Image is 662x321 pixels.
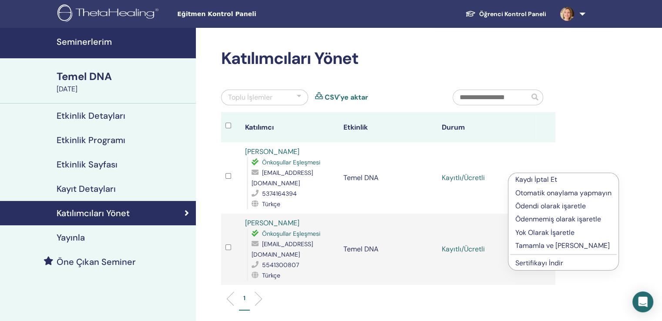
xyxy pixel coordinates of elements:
font: 1 [243,294,245,302]
font: Ödenmemiş olarak işaretle [515,214,601,224]
font: Katılımcı [245,123,274,132]
font: Eğitmen Kontrol Paneli [177,10,256,17]
font: Yok Olarak İşaretle [515,228,575,237]
a: CSV'ye aktar [325,92,368,103]
font: CSV'ye aktar [325,93,368,102]
font: Türkçe [262,200,280,208]
font: Önkoşullar Eşleşmesi [262,230,320,237]
img: default.jpg [560,7,574,21]
font: Türkçe [262,271,280,279]
font: Kayıt Detayları [57,183,116,194]
font: Etkinlik Programı [57,134,125,146]
font: Etkinlik Detayları [57,110,125,121]
font: Ödendi olarak işaretle [515,201,586,211]
a: [PERSON_NAME] [245,218,299,227]
font: Tamamla ve [PERSON_NAME] [515,241,610,250]
font: [EMAIL_ADDRESS][DOMAIN_NAME] [252,240,313,258]
font: Önkoşullar Eşleşmesi [262,158,320,166]
font: 5541300807 [262,261,299,269]
font: 5374164394 [262,190,297,197]
font: [EMAIL_ADDRESS][DOMAIN_NAME] [252,169,313,187]
a: Temel DNA[DATE] [51,69,196,94]
a: Sertifikayı İndir [515,258,563,267]
font: Etkinlik Sayfası [57,159,118,170]
img: logo.png [57,4,161,24]
a: [PERSON_NAME] [245,147,299,156]
font: Katılımcıları Yönet [57,207,130,219]
font: Öne Çıkan Seminer [57,256,136,267]
img: graduation-cap-white.svg [465,10,476,17]
div: Intercom Messenger'ı açın [632,291,653,312]
font: Temel DNA [343,173,379,182]
font: Temel DNA [343,244,379,254]
font: Etkinlik [343,123,368,132]
font: Otomatik onaylama yapmayın [515,188,612,197]
font: Öğrenci Kontrol Paneli [479,10,546,18]
font: Kaydı İptal Et [515,175,557,184]
font: Seminerlerim [57,36,112,47]
font: Durum [442,123,465,132]
font: Temel DNA [57,70,112,83]
font: Toplu İşlemler [228,93,272,102]
font: Katılımcıları Yönet [221,47,358,69]
font: Yayınla [57,232,85,243]
font: [DATE] [57,84,77,94]
a: Öğrenci Kontrol Paneli [458,6,553,22]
